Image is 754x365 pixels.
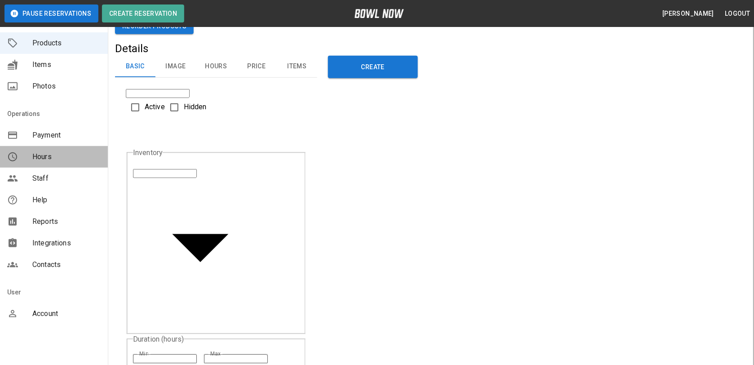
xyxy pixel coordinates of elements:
[133,334,184,345] legend: Duration (hours)
[4,4,98,22] button: Pause Reservations
[32,238,101,249] span: Integrations
[32,216,101,227] span: Reports
[184,102,207,111] span: Hidden
[196,56,236,77] button: Hours
[236,56,277,77] button: Price
[102,4,184,22] button: Create Reservation
[32,59,101,70] span: Items
[328,56,418,78] button: Create
[165,103,207,111] label: Hidden products will not be visible to customers. You can still create and use them for bookings.
[32,259,101,270] span: Contacts
[659,5,718,22] button: [PERSON_NAME]
[115,41,317,56] h5: Details
[32,195,101,205] span: Help
[32,130,101,141] span: Payment
[355,9,404,18] img: logo
[32,308,101,319] span: Account
[115,56,155,77] button: Basic
[115,56,317,77] div: basic tabs example
[32,81,101,92] span: Photos
[32,173,101,184] span: Staff
[145,102,165,111] span: Active
[133,160,268,169] div: ​
[155,56,196,77] button: Image
[277,56,317,77] button: Items
[32,38,101,49] span: Products
[32,151,101,162] span: Hours
[722,5,754,22] button: Logout
[133,147,163,158] legend: Inventory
